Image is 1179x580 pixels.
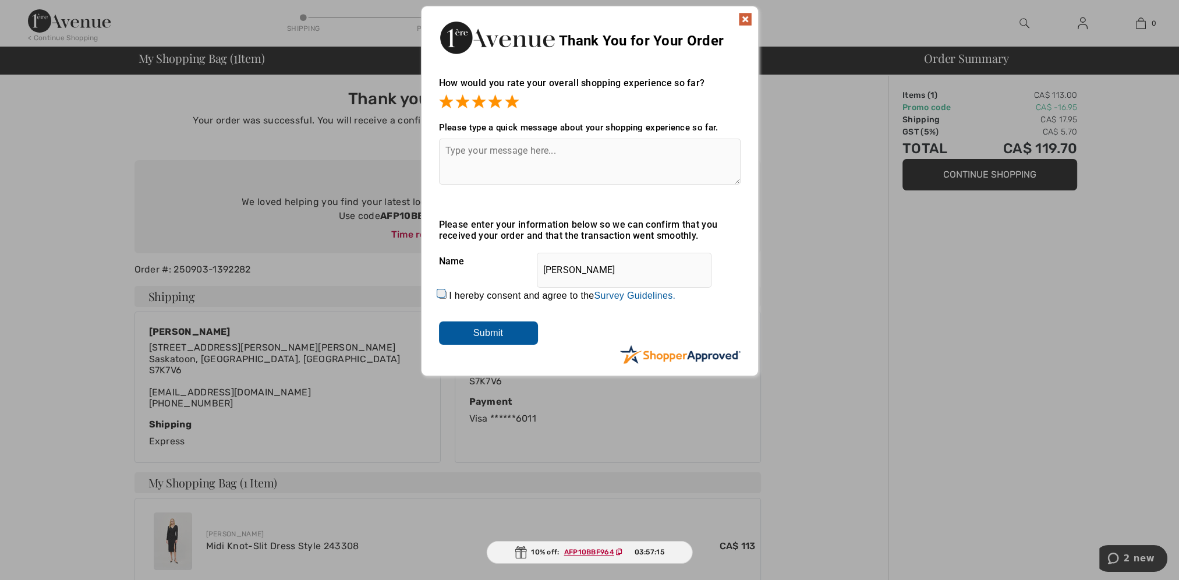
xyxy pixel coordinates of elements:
span: 03:57:15 [634,547,664,557]
input: Submit [439,321,538,345]
img: x [738,12,752,26]
span: Thank You for Your Order [559,33,724,49]
div: Name [439,247,741,276]
a: Survey Guidelines. [594,291,675,300]
img: Thank You for Your Order [439,18,555,57]
div: Please enter your information below so we can confirm that you received your order and that the t... [439,219,741,241]
div: How would you rate your overall shopping experience so far? [439,66,741,111]
span: 2 new [24,8,55,19]
ins: AFP10BBF964 [564,548,614,556]
img: Gift.svg [515,546,526,558]
label: I hereby consent and agree to the [449,291,675,301]
div: 10% off: [486,541,693,564]
div: Please type a quick message about your shopping experience so far. [439,122,741,133]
